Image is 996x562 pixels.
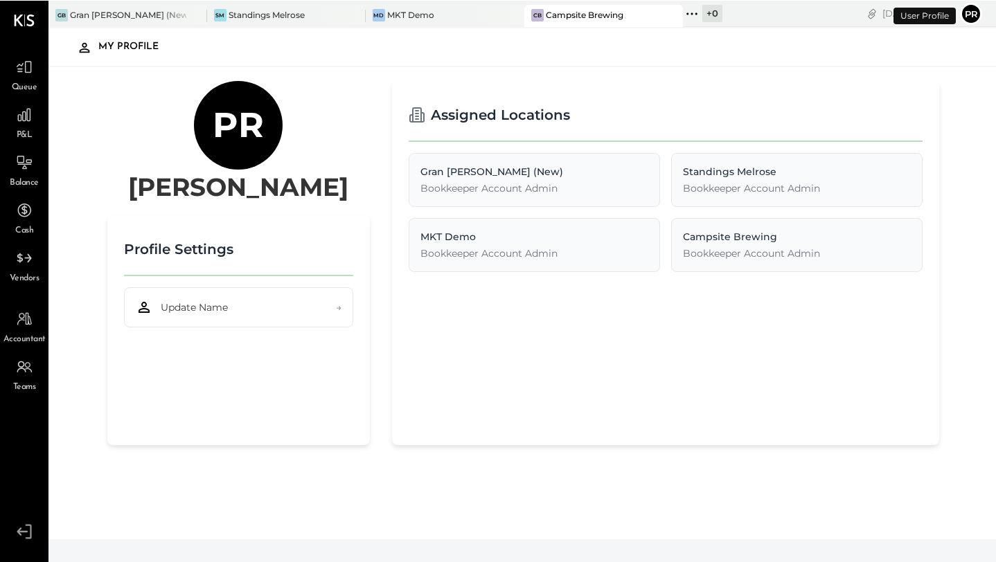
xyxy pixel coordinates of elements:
div: + 0 [702,4,722,21]
span: → [336,300,341,314]
button: Pr [960,2,982,24]
div: Gran [PERSON_NAME] (New) [420,164,648,178]
h2: Assigned Locations [431,97,570,132]
div: Bookkeeper Account Admin [683,181,911,194]
span: Queue [12,81,37,93]
div: GB [55,8,68,21]
div: Campsite Brewing [683,229,911,243]
div: User Profile [893,7,956,24]
a: P&L [1,101,48,141]
div: Bookkeeper Account Admin [420,246,648,260]
div: SM [214,8,226,21]
div: copy link [865,6,879,20]
div: Standings Melrose [229,8,305,20]
div: Standings Melrose [683,164,911,178]
span: P&L [17,129,33,141]
span: Vendors [10,272,39,284]
div: CB [531,8,544,21]
a: Teams [1,353,48,393]
a: Accountant [1,305,48,345]
h1: Pr [213,103,264,146]
div: Bookkeeper Account Admin [683,246,911,260]
a: Queue [1,53,48,93]
h2: Profile Settings [124,231,233,266]
span: Cash [15,224,33,237]
div: Bookkeeper Account Admin [420,181,648,194]
span: Teams [13,381,36,393]
div: MKT Demo [387,8,434,20]
span: Update Name [161,300,228,314]
a: Cash [1,197,48,237]
div: My Profile [98,35,172,57]
button: Update Name→ [124,287,353,327]
a: Vendors [1,244,48,284]
div: MD [373,8,385,21]
span: Accountant [3,333,46,345]
div: [DATE] [882,6,957,19]
h2: [PERSON_NAME] [128,169,348,203]
div: Gran [PERSON_NAME] (New) [70,8,186,20]
div: Campsite Brewing [546,8,623,20]
span: Balance [10,176,39,189]
div: MKT Demo [420,229,648,243]
a: Balance [1,149,48,189]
